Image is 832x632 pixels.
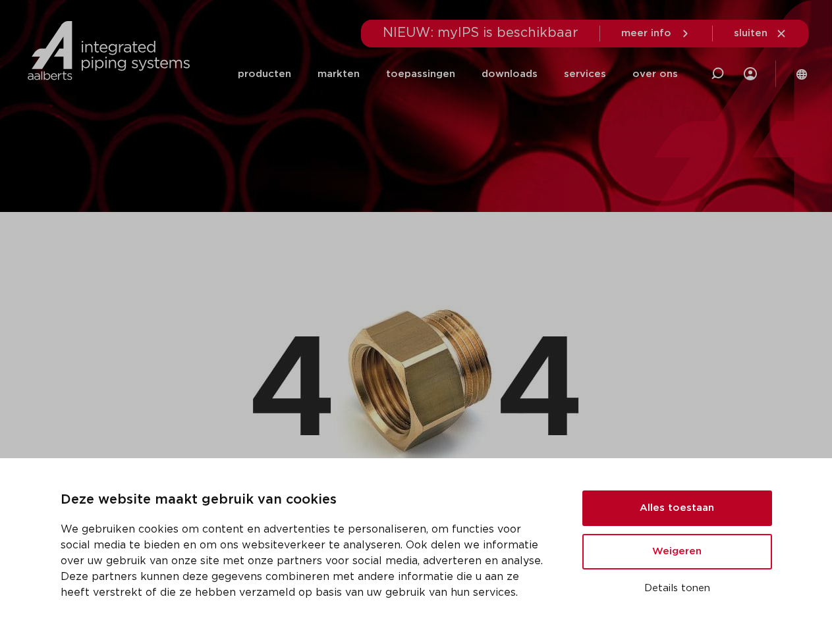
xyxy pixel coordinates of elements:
[621,28,671,38] span: meer info
[744,59,757,88] div: my IPS
[564,49,606,99] a: services
[31,219,802,261] h1: Pagina niet gevonden
[238,49,291,99] a: producten
[383,26,578,39] span: NIEUW: myIPS is beschikbaar
[386,49,455,99] a: toepassingen
[482,49,538,99] a: downloads
[61,521,551,600] p: We gebruiken cookies om content en advertenties te personaliseren, om functies voor social media ...
[61,490,551,511] p: Deze website maakt gebruik van cookies
[582,490,772,526] button: Alles toestaan
[621,28,691,39] a: meer info
[582,577,772,600] button: Details tonen
[734,28,767,38] span: sluiten
[734,28,787,39] a: sluiten
[582,534,772,569] button: Weigeren
[632,49,678,99] a: over ons
[318,49,360,99] a: markten
[238,49,678,99] nav: Menu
